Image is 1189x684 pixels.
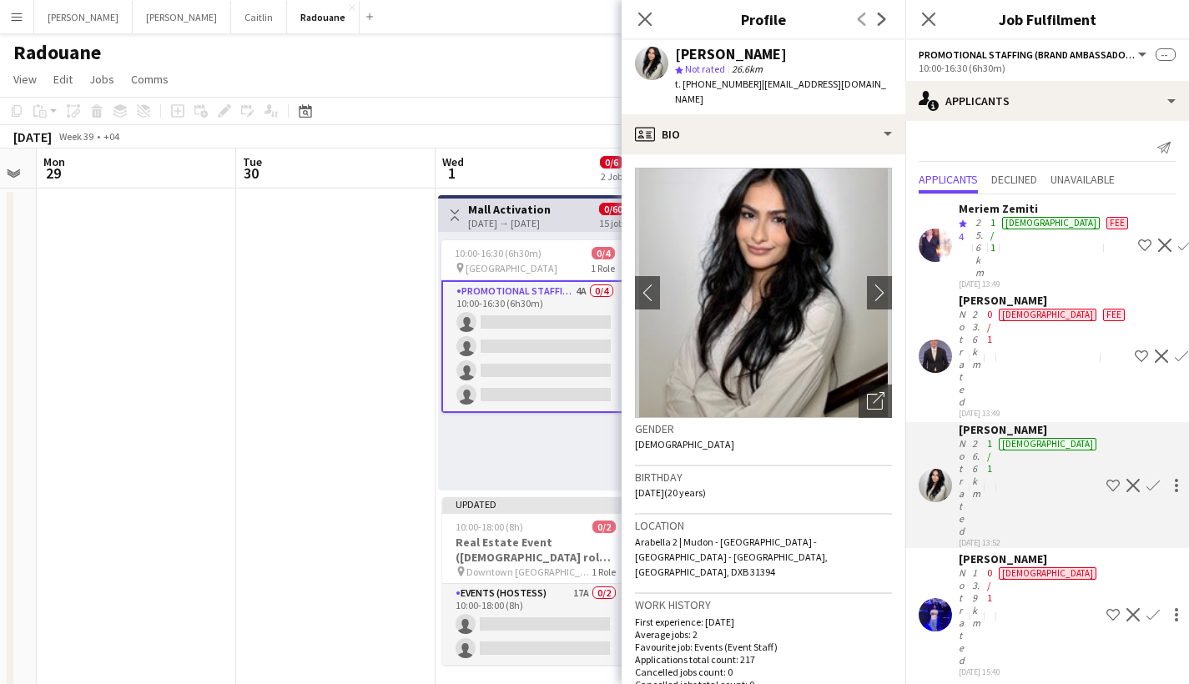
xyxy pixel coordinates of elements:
span: 0/60 [599,203,627,215]
span: | [EMAIL_ADDRESS][DOMAIN_NAME] [675,78,886,105]
div: Applicants [905,81,1189,121]
span: 10:00-18:00 (8h) [456,521,523,533]
app-skills-label: 0/1 [987,566,992,604]
span: 4 [959,230,964,243]
div: Open photos pop-in [859,385,892,418]
div: Not rated [959,566,969,666]
a: Edit [47,68,79,90]
app-job-card: 10:00-16:30 (6h30m)0/4 [GEOGRAPHIC_DATA]1 RolePromotional Staffing (Brand Ambassadors)4A0/410:00-... [441,240,628,413]
span: Promotional Staffing (Brand Ambassadors) [919,48,1136,61]
div: [DATE] 13:52 [959,537,1100,548]
button: [PERSON_NAME] [133,1,231,33]
span: 1 [440,163,464,183]
span: [DATE] (20 years) [635,486,706,499]
div: [DATE] [13,128,52,145]
h3: Profile [622,8,905,30]
span: Comms [131,72,169,87]
span: Jobs [89,72,114,87]
span: View [13,72,37,87]
span: Edit [53,72,73,87]
span: 26.6km [728,63,766,75]
app-card-role: Events (Hostess)17A0/210:00-18:00 (8h) [442,584,629,665]
app-skills-label: 0/1 [987,308,992,345]
button: [PERSON_NAME] [34,1,133,33]
span: Declined [991,174,1037,185]
span: 1 Role [592,566,616,578]
span: [GEOGRAPHIC_DATA] [466,262,557,274]
p: Applications total count: 217 [635,653,892,666]
app-skills-label: 1/1 [987,437,992,475]
div: Updated [442,497,629,510]
h3: Location [635,518,892,533]
div: [PERSON_NAME] [959,422,1100,437]
span: Fee [1103,309,1125,321]
div: 10:00-16:30 (6h30m) [919,62,1176,74]
p: Favourite job: Events (Event Staff) [635,641,892,653]
div: 15 jobs [599,215,627,229]
button: Caitlin [231,1,287,33]
span: Wed [442,154,464,169]
span: [DEMOGRAPHIC_DATA] [635,438,734,450]
div: [DEMOGRAPHIC_DATA] [999,438,1096,450]
div: [DATE] → [DATE] [468,217,551,229]
div: 23.6km [969,308,984,408]
h1: Radouane [13,40,101,65]
div: [PERSON_NAME] [675,47,787,62]
div: 13.9km [969,566,984,666]
div: Crew has different fees then in role [1100,308,1128,408]
div: 2 Jobs [601,170,627,183]
app-skills-label: 1/1 [990,216,995,254]
div: Not rated [959,437,969,537]
div: [PERSON_NAME] [959,293,1128,308]
div: [DEMOGRAPHIC_DATA] [1002,217,1100,229]
span: Mon [43,154,65,169]
p: Average jobs: 2 [635,628,892,641]
h3: Real Estate Event ([DEMOGRAPHIC_DATA] role) [GEOGRAPHIC_DATA] [442,535,629,565]
h3: Work history [635,597,892,612]
div: 26.6km [969,437,984,537]
div: Crew has different fees then in role [1103,216,1131,279]
div: [DATE] 13:49 [959,279,1131,289]
a: Jobs [83,68,121,90]
span: Not rated [685,63,725,75]
span: 0/2 [592,521,616,533]
a: View [7,68,43,90]
div: [PERSON_NAME] [959,551,1100,566]
span: 1 Role [591,262,615,274]
span: 10:00-16:30 (6h30m) [455,247,542,259]
p: First experience: [DATE] [635,616,892,628]
span: Downtown [GEOGRAPHIC_DATA] [466,566,592,578]
div: [DATE] 13:49 [959,408,1128,419]
div: Not rated [959,308,969,408]
h3: Birthday [635,470,892,485]
p: Cancelled jobs count: 0 [635,666,892,678]
h3: Mall Activation [468,202,551,217]
span: Arabella 2 | Mudon - [GEOGRAPHIC_DATA] - [GEOGRAPHIC_DATA] - [GEOGRAPHIC_DATA], [GEOGRAPHIC_DATA]... [635,536,828,578]
h3: Job Fulfilment [905,8,1189,30]
div: [DEMOGRAPHIC_DATA] [999,567,1096,580]
span: t. [PHONE_NUMBER] [675,78,762,90]
div: +04 [103,130,119,143]
div: 25.6km [972,216,987,279]
span: Tue [243,154,262,169]
span: 30 [240,163,262,183]
div: [DEMOGRAPHIC_DATA] [999,309,1096,321]
app-card-role: Promotional Staffing (Brand Ambassadors)4A0/410:00-16:30 (6h30m) [441,280,628,413]
div: [DATE] 15:40 [959,666,1100,677]
button: Radouane [287,1,360,33]
span: -- [1156,48,1176,61]
app-job-card: Updated10:00-18:00 (8h)0/2Real Estate Event ([DEMOGRAPHIC_DATA] role) [GEOGRAPHIC_DATA] Downtown ... [442,497,629,665]
span: Fee [1106,217,1128,229]
h3: Gender [635,421,892,436]
div: Bio [622,114,905,154]
span: Applicants [919,174,978,185]
div: Meriem Zemiti [959,201,1131,216]
span: Week 39 [55,130,97,143]
a: Comms [124,68,175,90]
img: Crew avatar or photo [635,168,892,418]
span: Unavailable [1050,174,1115,185]
span: 29 [41,163,65,183]
span: 0/4 [592,247,615,259]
